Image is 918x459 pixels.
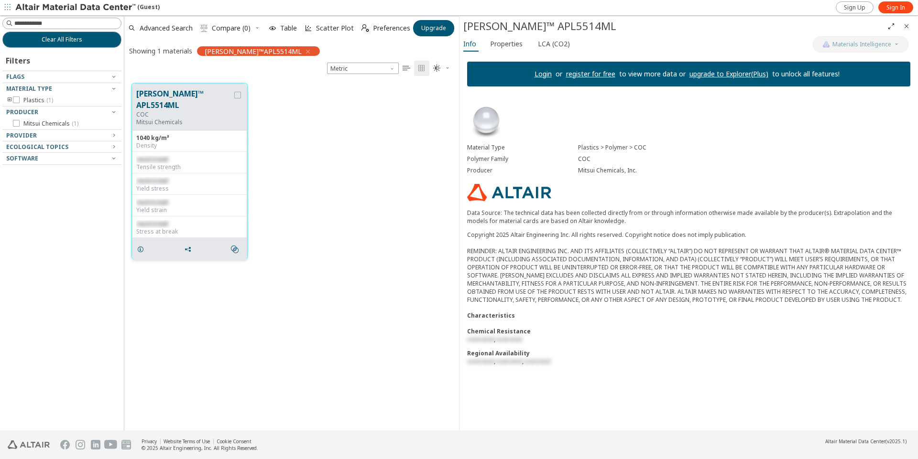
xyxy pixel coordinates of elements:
span: Table [280,25,297,32]
a: Cookie Consent [217,438,251,445]
button: Tile View [414,61,429,76]
span: restricted [136,198,168,206]
span: Sign Up [844,4,865,11]
i:  [403,64,410,72]
span: Ecological Topics [6,143,68,151]
div: Yield stress [136,185,243,192]
span: Software [6,154,38,162]
span: LCA (CO2) [538,36,570,52]
a: Privacy [142,438,157,445]
div: Filters [2,48,35,71]
span: Producer [6,108,38,116]
img: Material Type Image [467,102,505,140]
span: restricted [524,357,550,365]
button: AI CopilotMaterials Intelligence [813,36,908,53]
div: COC [136,111,232,118]
span: Upgrade [421,24,446,32]
button: Similar search [227,240,247,259]
div: Tensile strength [136,163,243,171]
button: Table View [399,61,414,76]
img: Altair Material Data Center [15,3,137,12]
button: Software [2,153,121,164]
span: Preferences [373,25,410,32]
div: Regional Availability [467,349,910,357]
span: Material Type [6,85,52,93]
img: AI Copilot [822,41,830,48]
i:  [433,64,441,72]
button: Clear All Filters [2,32,121,48]
img: Logo - Provider [467,184,551,201]
div: Unit System [327,63,399,74]
button: [PERSON_NAME]™ APL5514ML [136,88,232,111]
span: Sign In [886,4,905,11]
span: Plastics [23,96,53,104]
img: Altair Engineering [8,440,50,449]
p: Mitsui Chemicals [136,118,232,126]
div: Density [136,142,243,149]
span: Advanced Search [140,25,193,32]
button: Upgrade [413,20,454,36]
a: Website Terms of Use [164,438,210,445]
div: Copyright 2025 Altair Engineering Inc. All rights reserved. Copyright notice does not imply publi... [467,231,910,304]
div: Showing 1 materials [129,46,192,55]
p: to view more data or [615,69,689,79]
p: or [552,69,566,79]
div: Polymer Family [467,155,578,163]
span: [PERSON_NAME]™APL5514ML [205,47,302,55]
a: Sign Up [836,1,874,13]
div: Producer [467,167,578,174]
i:  [200,24,208,32]
span: restricted [495,357,522,365]
span: Flags [6,73,24,81]
span: Scatter Plot [316,25,354,32]
i: toogle group [6,96,13,104]
a: upgrade to Explorer(Plus) [689,69,768,78]
a: register for free [566,69,615,78]
div: Material Type [467,144,578,151]
a: Login [535,69,552,78]
div: Yield strain [136,206,243,214]
button: Ecological Topics [2,141,121,153]
span: Metric [327,63,399,74]
span: restricted [467,335,494,343]
span: ( 1 ) [46,96,53,104]
div: Chemical Resistance [467,327,910,335]
span: restricted [495,335,522,343]
div: COC [578,155,910,163]
span: Clear All Filters [42,36,82,43]
div: , [467,335,910,343]
div: Characteristics [467,311,910,320]
span: Altair Material Data Center [825,438,885,445]
div: grid [124,76,459,446]
a: Sign In [878,1,913,13]
button: Close [899,19,914,34]
div: Stress at break [136,228,243,235]
div: (Guest) [15,3,160,12]
div: © 2025 Altair Engineering, Inc. All Rights Reserved. [142,445,258,451]
div: , , [467,357,910,365]
span: Materials Intelligence [832,41,891,48]
span: Properties [490,36,523,52]
button: Material Type [2,83,121,95]
button: Flags [2,71,121,83]
button: Producer [2,107,121,118]
span: Mitsui Chemicals [23,120,78,128]
span: Compare (0) [212,25,251,32]
div: [PERSON_NAME]™ APL5514ML [463,19,884,34]
span: ( 1 ) [72,119,78,128]
button: Full Screen [884,19,899,34]
button: Share [180,240,200,259]
span: restricted [136,177,168,185]
p: Data Source: The technical data has been collected directly from or through information otherwise... [467,209,910,225]
span: Provider [6,131,37,139]
i:  [418,64,426,72]
i:  [231,246,239,253]
p: to unlock all features! [768,69,843,79]
button: Theme [429,61,454,76]
div: 1040 kg/m³ [136,134,243,142]
span: restricted [136,155,168,163]
div: Mitsui Chemicals, Inc. [578,167,910,174]
div: Plastics > Polymer > COC [578,144,910,151]
div: (v2025.1) [825,438,907,445]
span: restricted [136,220,168,228]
